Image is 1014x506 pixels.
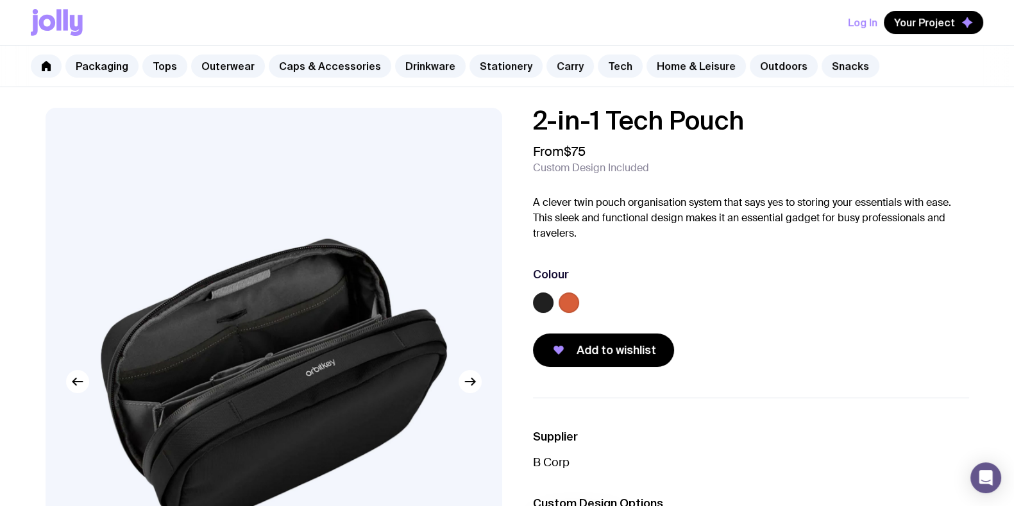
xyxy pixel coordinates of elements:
h3: Colour [533,267,569,282]
a: Snacks [822,55,879,78]
a: Tops [142,55,187,78]
span: From [533,144,586,159]
a: Outerwear [191,55,265,78]
h3: Supplier [533,429,969,444]
a: Outdoors [750,55,818,78]
a: Stationery [469,55,543,78]
a: Drinkware [395,55,466,78]
p: B Corp [533,455,969,470]
a: Caps & Accessories [269,55,391,78]
a: Tech [598,55,643,78]
div: Open Intercom Messenger [970,462,1001,493]
span: Your Project [894,16,955,29]
button: Add to wishlist [533,333,674,367]
a: Home & Leisure [646,55,746,78]
span: $75 [564,143,586,160]
button: Log In [848,11,877,34]
a: Packaging [65,55,139,78]
span: Custom Design Included [533,162,649,174]
h1: 2-in-1 Tech Pouch [533,108,969,133]
p: A clever twin pouch organisation system that says yes to storing your essentials with ease. This ... [533,195,969,241]
a: Carry [546,55,594,78]
span: Add to wishlist [577,342,656,358]
button: Your Project [884,11,983,34]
